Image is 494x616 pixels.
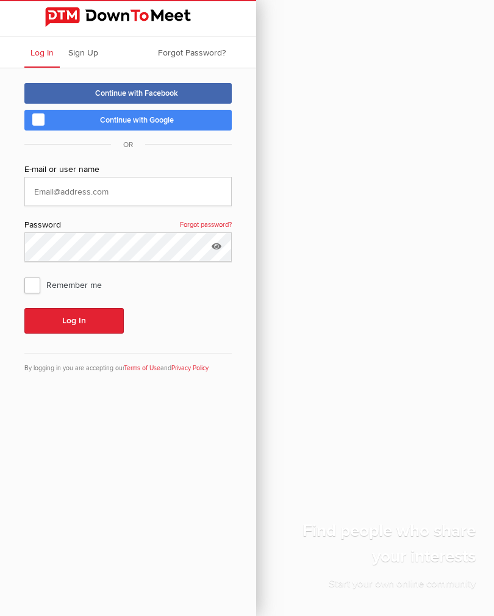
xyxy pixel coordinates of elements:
[152,37,232,68] a: Forgot Password?
[24,177,232,206] input: Email@address.com
[24,218,232,232] div: Password
[24,353,232,373] div: By logging in you are accepting our and
[24,163,232,177] div: E-mail or user name
[24,274,114,296] span: Remember me
[124,364,160,372] a: Terms of Use
[276,518,476,576] h1: Find people who share your interests
[276,576,476,598] p: Start your own online community
[180,218,232,232] a: Forgot password?
[171,364,209,372] a: Privacy Policy
[24,83,232,104] a: Continue with Facebook
[30,48,54,58] span: Log In
[100,115,174,125] span: Continue with Google
[62,37,104,68] a: Sign Up
[45,7,211,27] img: DownToMeet
[68,48,98,58] span: Sign Up
[111,140,145,149] span: OR
[24,110,232,131] a: Continue with Google
[24,37,60,68] a: Log In
[24,308,124,334] button: Log In
[95,88,178,98] span: Continue with Facebook
[158,48,226,58] span: Forgot Password?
